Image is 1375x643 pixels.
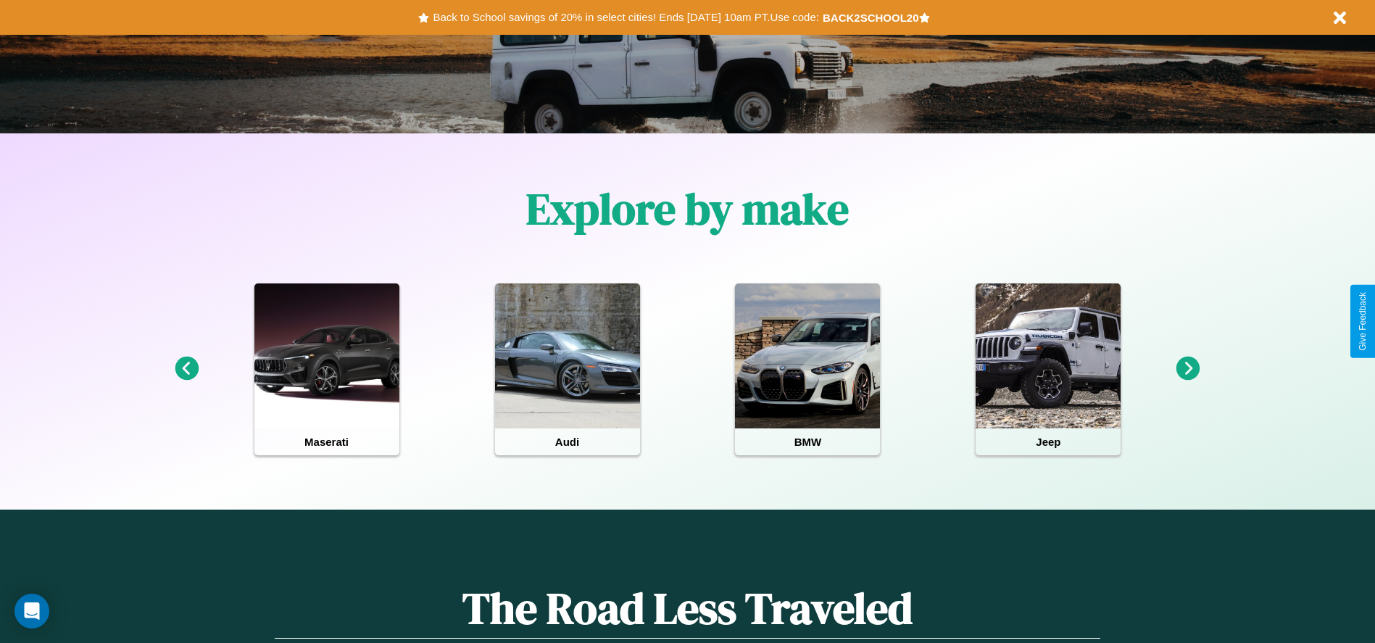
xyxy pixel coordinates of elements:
div: Open Intercom Messenger [14,594,49,629]
b: BACK2SCHOOL20 [823,12,919,24]
h1: The Road Less Traveled [275,578,1100,639]
button: Back to School savings of 20% in select cities! Ends [DATE] 10am PT.Use code: [429,7,822,28]
h1: Explore by make [526,179,849,238]
div: Give Feedback [1358,292,1368,351]
h4: BMW [735,428,880,455]
h4: Maserati [254,428,399,455]
h4: Jeep [976,428,1121,455]
h4: Audi [495,428,640,455]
